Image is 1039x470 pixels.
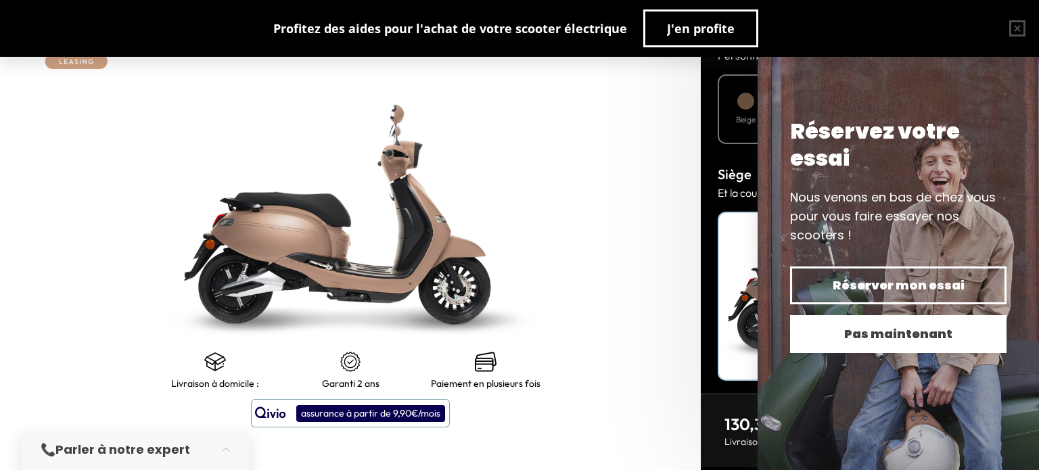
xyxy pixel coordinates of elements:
p: 130,3 € / mois [724,413,873,435]
button: assurance à partir de 9,90€/mois [251,399,450,427]
p: Et la couleur de la selle : [718,185,1022,201]
img: shipping.png [204,351,226,373]
img: logo qivio [255,405,286,421]
p: Garanti 2 ans [322,378,379,389]
h3: Siège [718,164,1022,185]
h4: Beige [736,114,756,126]
p: Paiement en plusieurs fois [431,378,540,389]
p: Livraison à domicile : [171,378,259,389]
img: credit-cards.png [475,351,497,373]
div: assurance à partir de 9,90€/mois [296,405,445,422]
h4: Noir [726,220,845,237]
p: Livraison estimée : [724,435,873,448]
img: certificat-de-garantie.png [340,351,361,373]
